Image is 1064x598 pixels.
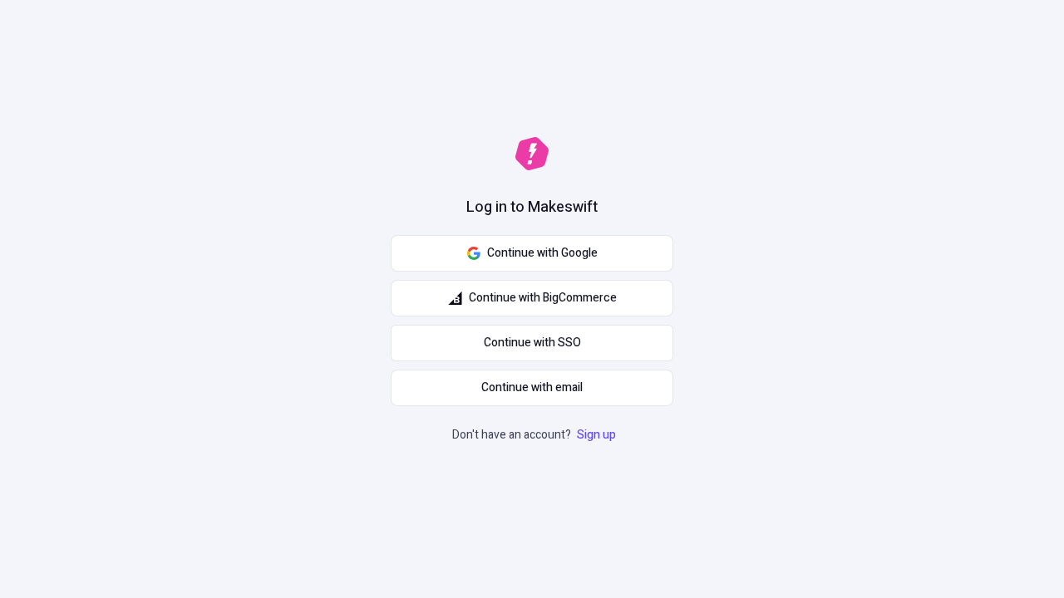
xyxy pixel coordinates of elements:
span: Continue with email [481,379,583,397]
button: Continue with BigCommerce [391,280,673,316]
span: Continue with BigCommerce [469,289,617,307]
button: Continue with email [391,370,673,406]
p: Don't have an account? [452,426,619,444]
span: Continue with Google [487,244,598,262]
h1: Log in to Makeswift [466,197,598,218]
button: Continue with Google [391,235,673,272]
a: Sign up [574,426,619,444]
a: Continue with SSO [391,325,673,361]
